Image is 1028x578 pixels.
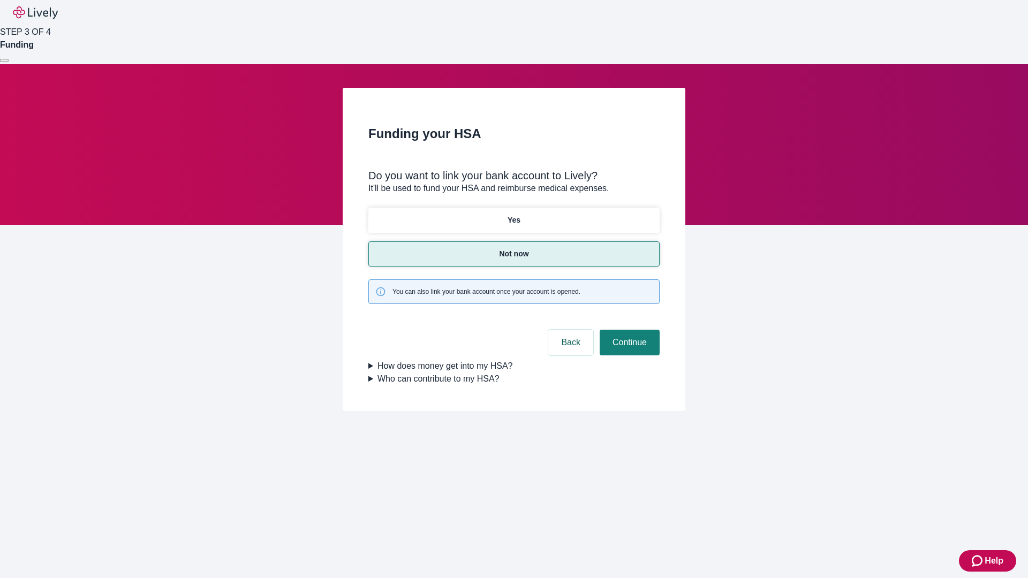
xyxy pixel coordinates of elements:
img: Lively [13,6,58,19]
button: Zendesk support iconHelp [959,550,1016,572]
button: Continue [600,330,660,355]
button: Not now [368,241,660,267]
summary: How does money get into my HSA? [368,360,660,372]
p: Not now [499,248,528,260]
span: Help [985,554,1003,567]
p: It'll be used to fund your HSA and reimburse medical expenses. [368,182,660,195]
summary: Who can contribute to my HSA? [368,372,660,385]
p: Yes [508,215,520,226]
button: Back [548,330,593,355]
span: You can also link your bank account once your account is opened. [392,287,580,296]
h2: Funding your HSA [368,124,660,143]
div: Do you want to link your bank account to Lively? [368,169,660,182]
button: Yes [368,208,660,233]
svg: Zendesk support icon [972,554,985,567]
